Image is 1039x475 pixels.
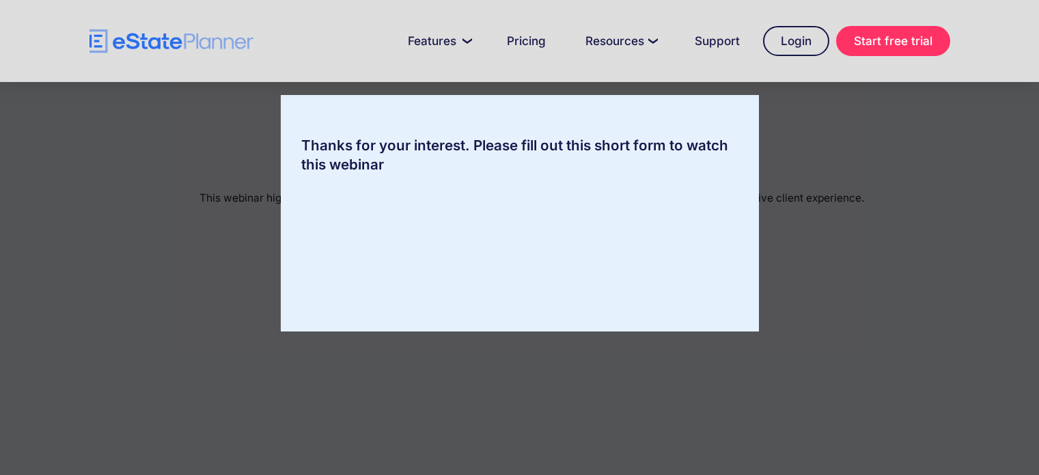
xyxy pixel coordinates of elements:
[301,188,738,290] iframe: Form 0
[89,29,253,53] a: home
[569,27,671,55] a: Resources
[678,27,756,55] a: Support
[281,136,759,174] div: Thanks for your interest. Please fill out this short form to watch this webinar
[391,27,484,55] a: Features
[836,26,950,56] a: Start free trial
[490,27,562,55] a: Pricing
[763,26,829,56] a: Login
